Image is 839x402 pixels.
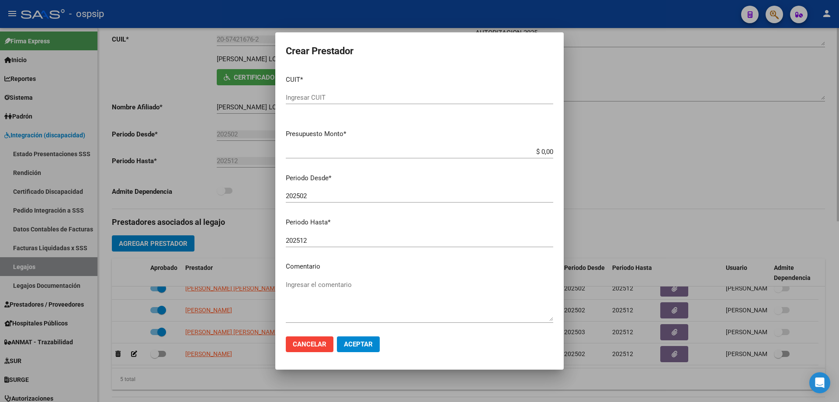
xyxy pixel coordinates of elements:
[286,43,553,59] h2: Crear Prestador
[286,262,553,272] p: Comentario
[286,336,333,352] button: Cancelar
[286,129,553,139] p: Presupuesto Monto
[286,75,553,85] p: CUIT
[286,173,553,183] p: Periodo Desde
[293,340,326,348] span: Cancelar
[337,336,380,352] button: Aceptar
[286,217,553,227] p: Periodo Hasta
[809,372,830,393] div: Open Intercom Messenger
[344,340,373,348] span: Aceptar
